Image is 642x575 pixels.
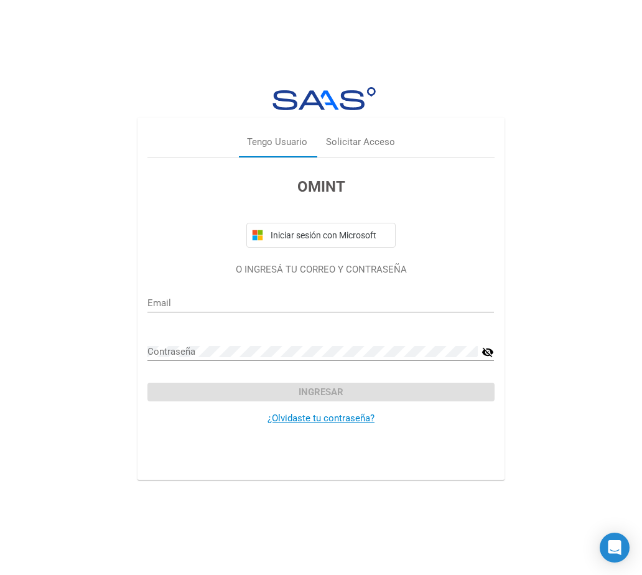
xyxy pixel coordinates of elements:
h3: OMINT [147,175,494,198]
p: O INGRESÁ TU CORREO Y CONTRASEÑA [147,263,494,277]
div: Solicitar Acceso [326,136,395,150]
button: Iniciar sesión con Microsoft [246,223,396,248]
div: Tengo Usuario [247,136,307,150]
button: Ingresar [147,383,494,401]
span: Ingresar [299,386,343,398]
a: ¿Olvidaste tu contraseña? [267,413,374,424]
mat-icon: visibility_off [481,345,494,360]
span: Iniciar sesión con Microsoft [268,230,390,240]
div: Open Intercom Messenger [600,533,630,563]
